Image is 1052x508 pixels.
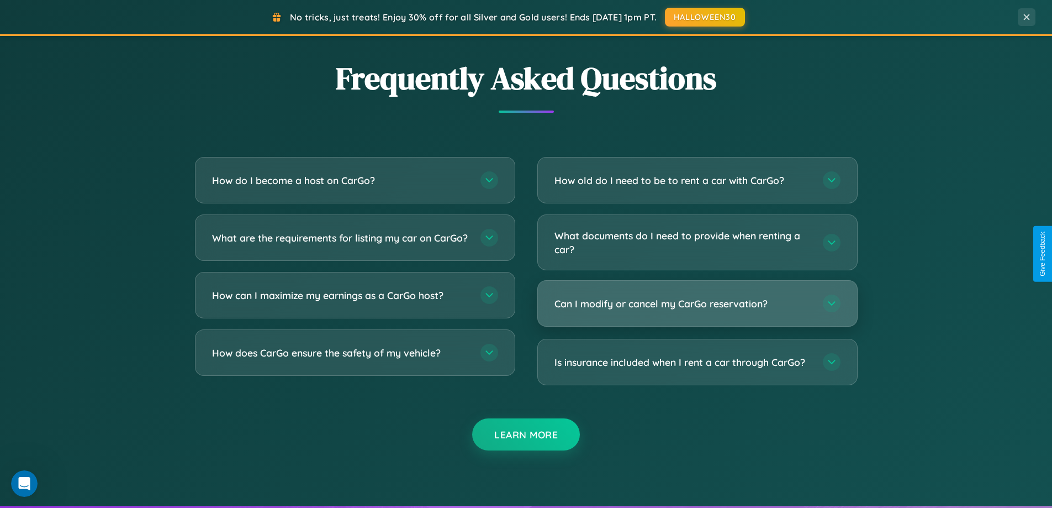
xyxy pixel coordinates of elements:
[665,8,745,27] button: HALLOWEEN30
[290,12,657,23] span: No tricks, just treats! Enjoy 30% off for all Silver and Gold users! Ends [DATE] 1pm PT.
[472,418,580,451] button: Learn More
[554,355,812,369] h3: Is insurance included when I rent a car through CarGo?
[554,174,812,187] h3: How old do I need to be to rent a car with CarGo?
[212,174,469,187] h3: How do I become a host on CarGo?
[1039,232,1046,276] div: Give Feedback
[212,289,469,302] h3: How can I maximize my earnings as a CarGo host?
[212,346,469,360] h3: How does CarGo ensure the safety of my vehicle?
[554,229,812,256] h3: What documents do I need to provide when renting a car?
[11,470,38,497] iframe: Intercom live chat
[212,231,469,245] h3: What are the requirements for listing my car on CarGo?
[195,57,858,99] h2: Frequently Asked Questions
[554,297,812,311] h3: Can I modify or cancel my CarGo reservation?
